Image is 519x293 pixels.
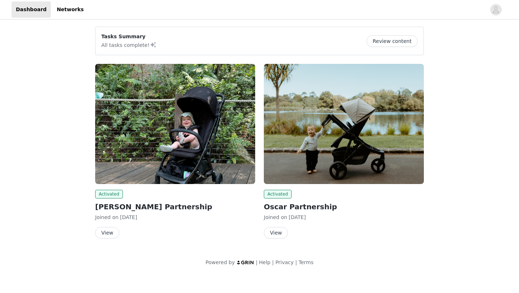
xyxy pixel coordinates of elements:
[367,35,418,47] button: Review content
[492,4,499,16] div: avatar
[95,214,119,220] span: Joined on
[95,227,119,239] button: View
[264,214,287,220] span: Joined on
[264,230,288,236] a: View
[236,260,254,265] img: logo
[295,259,297,265] span: |
[256,259,258,265] span: |
[264,64,424,184] img: Edwards & Co NZ
[264,201,424,212] h2: Oscar Partnership
[95,201,255,212] h2: [PERSON_NAME] Partnership
[289,214,306,220] span: [DATE]
[275,259,294,265] a: Privacy
[205,259,235,265] span: Powered by
[101,33,157,40] p: Tasks Summary
[298,259,313,265] a: Terms
[95,230,119,236] a: View
[95,190,123,198] span: Activated
[120,214,137,220] span: [DATE]
[259,259,271,265] a: Help
[52,1,88,18] a: Networks
[12,1,51,18] a: Dashboard
[272,259,274,265] span: |
[264,190,292,198] span: Activated
[101,40,157,49] p: All tasks complete!
[264,227,288,239] button: View
[95,64,255,184] img: Edwards & Co NZ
